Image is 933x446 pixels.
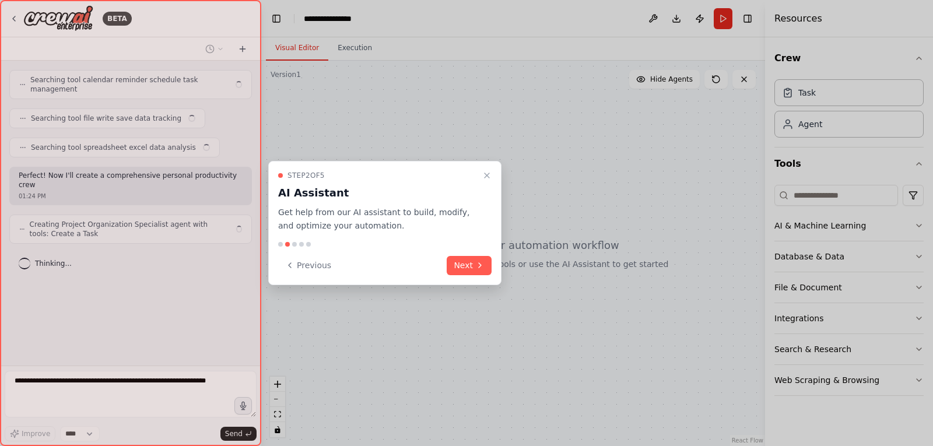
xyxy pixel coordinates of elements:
h3: AI Assistant [278,185,478,201]
button: Hide left sidebar [268,10,285,27]
span: Step 2 of 5 [287,171,325,180]
button: Previous [278,256,338,275]
p: Get help from our AI assistant to build, modify, and optimize your automation. [278,206,478,233]
button: Next [447,256,492,275]
button: Close walkthrough [480,168,494,182]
